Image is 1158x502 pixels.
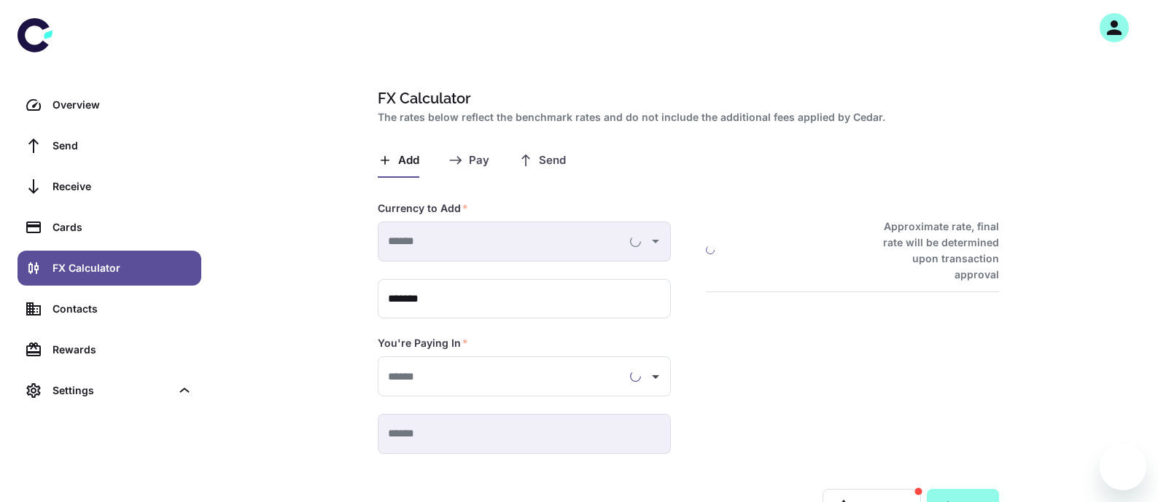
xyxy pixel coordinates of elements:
h1: FX Calculator [378,87,993,109]
h6: Approximate rate, final rate will be determined upon transaction approval [867,219,999,283]
div: Send [53,138,193,154]
div: Receive [53,179,193,195]
a: Send [18,128,201,163]
a: Contacts [18,291,201,326]
a: FX Calculator [18,251,201,286]
span: Send [539,154,566,168]
h2: The rates below reflect the benchmark rates and do not include the additional fees applied by Cedar. [378,109,993,125]
div: Settings [18,373,201,408]
div: Overview [53,97,193,113]
span: Add [398,154,419,168]
div: Contacts [53,301,193,317]
div: Rewards [53,342,193,358]
div: Cards [53,219,193,235]
div: FX Calculator [53,260,193,276]
a: Receive [18,169,201,204]
div: Settings [53,383,171,399]
label: Currency to Add [378,201,468,216]
iframe: Button to launch messaging window [1100,444,1146,490]
a: Rewards [18,332,201,367]
a: Cards [18,210,201,245]
label: You're Paying In [378,336,468,350]
a: Overview [18,87,201,122]
span: Pay [469,154,489,168]
button: Open [645,366,666,387]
